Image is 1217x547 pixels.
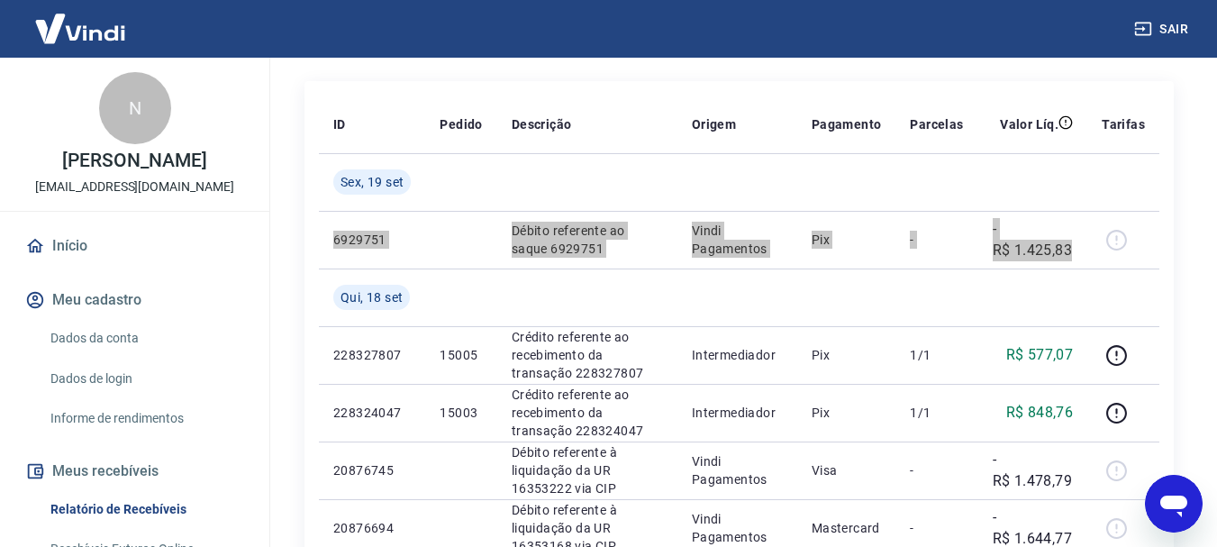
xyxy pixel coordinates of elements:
p: 228327807 [333,346,411,364]
p: Valor Líq. [1000,115,1058,133]
p: 20876745 [333,461,411,479]
p: Pagamento [812,115,882,133]
p: Pix [812,404,882,422]
p: Descrição [512,115,572,133]
a: Relatório de Recebíveis [43,491,248,528]
button: Meu cadastro [22,280,248,320]
p: Débito referente ao saque 6929751 [512,222,663,258]
p: Intermediador [692,346,783,364]
p: Vindi Pagamentos [692,222,783,258]
p: Vindi Pagamentos [692,452,783,488]
button: Meus recebíveis [22,451,248,491]
p: - [910,461,963,479]
p: Mastercard [812,519,882,537]
p: 1/1 [910,404,963,422]
p: 20876694 [333,519,411,537]
p: -R$ 1.425,83 [993,218,1074,261]
p: Débito referente à liquidação da UR 16353222 via CIP [512,443,663,497]
a: Início [22,226,248,266]
p: Pedido [440,115,482,133]
p: Parcelas [910,115,963,133]
p: - [910,231,963,249]
p: R$ 848,76 [1006,402,1074,424]
p: 15005 [440,346,482,364]
p: [PERSON_NAME] [62,151,206,170]
p: Origem [692,115,736,133]
p: 15003 [440,404,482,422]
img: Vindi [22,1,139,56]
iframe: Botão para abrir a janela de mensagens, conversa em andamento [1145,475,1203,533]
p: 228324047 [333,404,411,422]
p: Crédito referente ao recebimento da transação 228324047 [512,386,663,440]
div: N [99,72,171,144]
button: Sair [1131,13,1195,46]
p: Visa [812,461,882,479]
p: Pix [812,231,882,249]
p: [EMAIL_ADDRESS][DOMAIN_NAME] [35,178,234,196]
p: - [910,519,963,537]
span: Sex, 19 set [341,173,404,191]
a: Dados da conta [43,320,248,357]
p: Tarifas [1102,115,1145,133]
p: Vindi Pagamentos [692,510,783,546]
p: Crédito referente ao recebimento da transação 228327807 [512,328,663,382]
p: Pix [812,346,882,364]
p: Intermediador [692,404,783,422]
p: 1/1 [910,346,963,364]
p: ID [333,115,346,133]
a: Informe de rendimentos [43,400,248,437]
p: -R$ 1.478,79 [993,449,1074,492]
p: 6929751 [333,231,411,249]
span: Qui, 18 set [341,288,403,306]
p: R$ 577,07 [1006,344,1074,366]
a: Dados de login [43,360,248,397]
